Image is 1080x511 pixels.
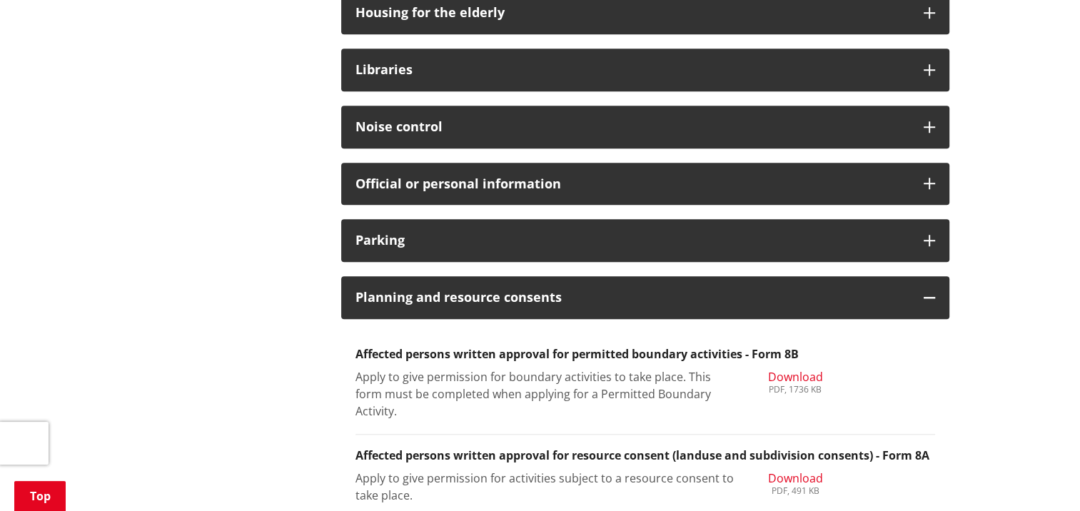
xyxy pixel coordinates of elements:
[767,487,822,495] div: PDF, 491 KB
[355,6,909,20] h3: Housing for the elderly
[767,385,822,394] div: PDF, 1736 KB
[355,348,935,361] h3: Affected persons written approval for permitted boundary activities - Form 8B
[1014,451,1066,502] iframe: Messenger Launcher
[355,470,735,504] p: Apply to give permission for activities subject to a resource consent to take place.
[767,470,822,486] span: Download
[767,470,822,495] a: Download PDF, 491 KB
[14,481,66,511] a: Top
[355,177,909,191] h3: Official or personal information
[355,63,909,77] h3: Libraries
[355,290,909,305] h3: Planning and resource consents
[355,368,735,420] p: Apply to give permission for boundary activities to take place. This form must be completed when ...
[767,368,822,394] a: Download PDF, 1736 KB
[355,233,909,248] h3: Parking
[767,369,822,385] span: Download
[355,449,935,462] h3: Affected persons written approval for resource consent (landuse and subdivision consents) - Form 8A
[355,120,909,134] h3: Noise control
